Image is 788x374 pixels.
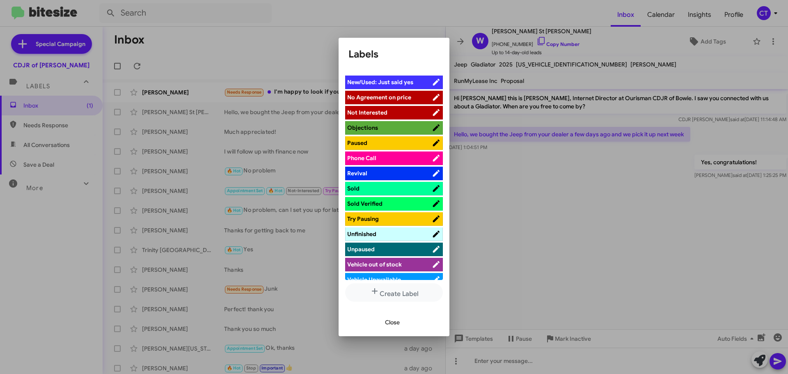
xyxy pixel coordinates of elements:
span: Not Interested [347,109,387,116]
span: Phone Call [347,154,376,162]
span: Sold [347,185,360,192]
span: Sold Verified [347,200,383,207]
span: Unfinished [347,230,376,238]
h1: Labels [348,48,440,61]
span: Unpaused [347,246,375,253]
span: Revival [347,170,367,177]
span: Vehicle out of stock [347,261,402,268]
button: Create Label [345,283,443,302]
span: Paused [347,139,367,147]
span: Vehicle Unavailable [347,276,401,283]
span: Objections [347,124,378,131]
span: Close [385,315,400,330]
span: New/Used: Just said yes [347,78,413,86]
span: Try Pausing [347,215,379,223]
span: No Agreement on price [347,94,411,101]
button: Close [378,315,406,330]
